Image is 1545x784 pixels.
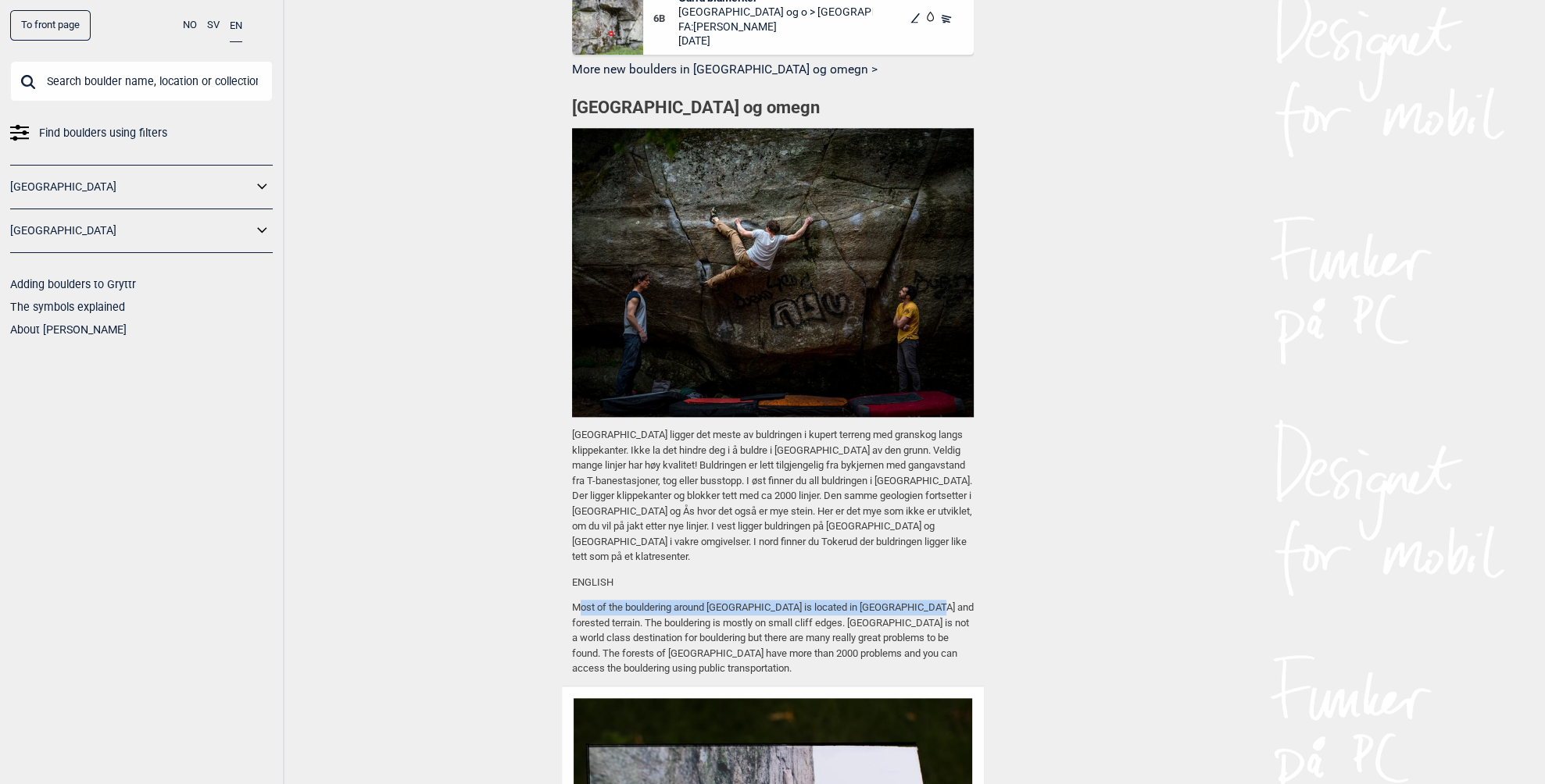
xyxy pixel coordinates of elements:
span: FA: [PERSON_NAME] [678,20,872,34]
span: [GEOGRAPHIC_DATA] og o > [GEOGRAPHIC_DATA] / K [678,5,872,19]
p: ENGLISH [572,575,974,590]
a: [GEOGRAPHIC_DATA] [10,219,252,242]
a: To front page [10,10,91,41]
a: About [PERSON_NAME] [10,323,127,336]
img: Michaelpaacowboyveggen [572,128,974,417]
span: [DATE] [678,34,872,48]
button: EN [230,10,242,42]
a: Adding boulders to Gryttr [10,278,136,290]
input: Search boulder name, location or collection [10,61,273,102]
span: Find boulders using filters [39,122,167,144]
a: [GEOGRAPHIC_DATA] [10,176,252,198]
p: Most of the bouldering around [GEOGRAPHIC_DATA] is located in [GEOGRAPHIC_DATA] and forested terr... [572,600,974,676]
span: 6B [653,12,679,26]
a: Find boulders using filters [10,122,273,144]
button: NO [183,10,197,41]
button: More new boulders in [GEOGRAPHIC_DATA] og omegn > [572,58,974,82]
button: SV [207,10,220,41]
h1: [GEOGRAPHIC_DATA] og omegn [572,96,974,120]
a: The symbols explained [10,301,125,313]
p: [GEOGRAPHIC_DATA] ligger det meste av buldringen i kupert terreng med granskog langs klippekanter... [572,427,974,565]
